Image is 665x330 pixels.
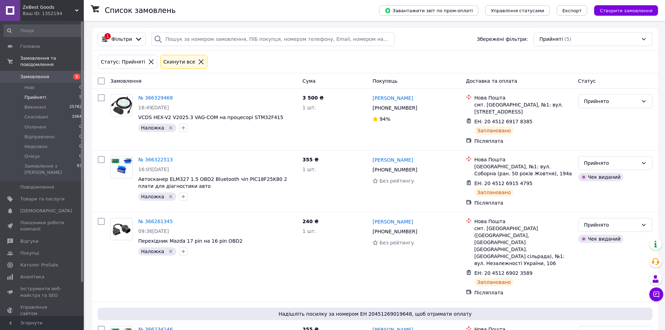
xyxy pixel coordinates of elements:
[141,125,164,131] span: Наложка
[20,304,65,317] span: Управління сайтом
[79,124,82,130] span: 0
[372,229,417,234] span: [PHONE_NUMBER]
[372,156,413,163] a: [PERSON_NAME]
[24,153,40,160] span: Очікує
[110,78,141,84] span: Замовлення
[385,7,473,14] span: Завантажити звіт по пром-оплаті
[303,157,319,162] span: 355 ₴
[138,167,169,172] span: 16:05[DATE]
[20,262,58,268] span: Каталог ProSale
[303,167,316,172] span: 1 шт.
[141,249,164,254] span: Наложка
[20,274,44,280] span: Аналітика
[69,104,82,110] span: 25782
[111,158,132,176] img: Фото товару
[24,144,47,150] span: Недозвон
[474,138,572,145] div: Післяплата
[138,176,287,189] a: Автосканер ELM327 1.5 OBD2 Bluetooth чіп PIC18F25K80 2 плати для діагностики авто
[162,58,197,66] div: Cкинути все
[584,221,638,229] div: Прийнято
[20,184,54,190] span: Повідомлення
[24,104,46,110] span: Виконані
[138,95,173,101] a: № 366329468
[138,219,173,224] a: № 366261345
[372,218,413,225] a: [PERSON_NAME]
[578,78,596,84] span: Статус
[372,105,417,111] span: [PHONE_NUMBER]
[138,238,243,244] a: Перехідник Mazda 17 pin на 16 pin OBD2
[474,199,572,206] div: Післяплата
[24,163,77,176] span: Замовлення з [PERSON_NAME]
[20,55,84,68] span: Замовлення та повідомлення
[474,289,572,296] div: Післяплата
[99,58,147,66] div: Статус: Прийняті
[474,270,533,276] span: ЕН: 20 4512 6902 3589
[600,8,652,13] span: Створити замовлення
[20,74,49,80] span: Замовлення
[379,178,414,184] span: Без рейтингу
[20,238,38,244] span: Відгуки
[379,240,414,245] span: Без рейтингу
[168,249,173,254] svg: Видалити мітку
[379,116,390,122] span: 94%
[303,105,316,110] span: 1 шт.
[23,10,84,17] div: Ваш ID: 1352194
[77,163,82,176] span: 93
[141,194,164,199] span: Наложка
[111,95,132,116] img: Фото товару
[101,310,650,317] span: Надішліть посилку за номером ЕН 20451269019648, щоб отримати оплату
[23,4,75,10] span: ZeBest Goods
[138,105,169,110] span: 16:49[DATE]
[138,228,169,234] span: 09:36[DATE]
[557,5,588,16] button: Експорт
[584,97,638,105] div: Прийнято
[372,167,417,173] span: [PHONE_NUMBER]
[539,36,563,43] span: Прийняті
[138,157,173,162] a: № 366322513
[20,220,65,232] span: Показники роботи компанії
[303,78,316,84] span: Cума
[79,144,82,150] span: 0
[474,225,572,267] div: смт. [GEOGRAPHIC_DATA] ([GEOGRAPHIC_DATA], [GEOGRAPHIC_DATA] [GEOGRAPHIC_DATA]. [GEOGRAPHIC_DATA]...
[474,126,514,135] div: Заплановано
[110,156,133,178] a: Фото товару
[24,94,46,101] span: Прийняті
[491,8,544,13] span: Управління статусами
[562,8,582,13] span: Експорт
[474,181,533,186] span: ЕН: 20 4512 6915 4795
[477,36,528,43] span: Збережені фільтри:
[303,219,319,224] span: 240 ₴
[168,194,173,199] svg: Видалити мітку
[20,43,40,50] span: Головна
[168,125,173,131] svg: Видалити мітку
[649,287,663,301] button: Чат з покупцем
[138,115,283,120] a: VCDS HEX-V2 V2025.3 VAG-COM на процесорі STM32F415
[578,173,623,181] div: Чек виданий
[303,228,316,234] span: 1 шт.
[105,6,176,15] h1: Список замовлень
[564,36,571,42] span: (5)
[474,188,514,197] div: Заплановано
[303,95,324,101] span: 3 500 ₴
[587,7,658,13] a: Створити замовлення
[20,250,39,256] span: Покупці
[24,134,55,140] span: Відправлено
[474,163,572,177] div: [GEOGRAPHIC_DATA], №1: вул. Соборна (ран. 50 років Жовтня), 194а
[20,196,65,202] span: Товари та послуги
[578,235,623,243] div: Чек виданий
[20,208,72,214] span: [DEMOGRAPHIC_DATA]
[111,218,132,240] img: Фото товару
[79,153,82,160] span: 0
[24,85,35,91] span: Нові
[79,85,82,91] span: 0
[474,119,533,124] span: ЕН: 20 4512 6917 8385
[372,95,413,102] a: [PERSON_NAME]
[474,156,572,163] div: Нова Пошта
[584,159,638,167] div: Прийнято
[372,78,397,84] span: Покупець
[474,218,572,225] div: Нова Пошта
[24,124,46,130] span: Оплачені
